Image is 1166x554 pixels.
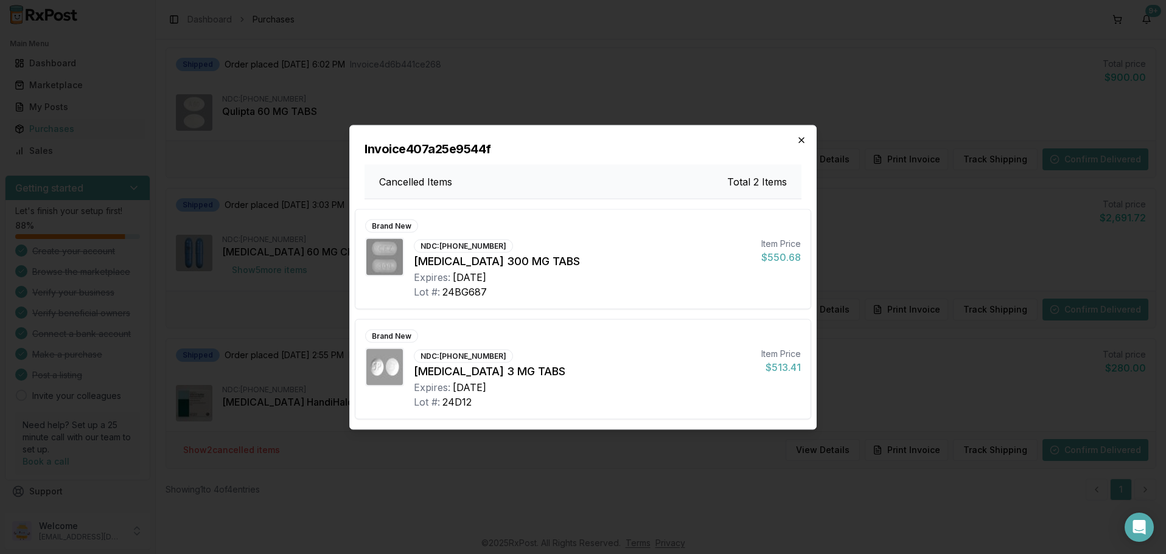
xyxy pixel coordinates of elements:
[414,284,440,299] div: Lot #:
[442,394,472,409] div: 24D12
[453,269,486,284] div: [DATE]
[761,347,801,359] div: Item Price
[761,249,801,264] div: $550.68
[414,239,513,252] div: NDC: [PHONE_NUMBER]
[414,349,513,362] div: NDC: [PHONE_NUMBER]
[366,348,403,385] img: Trulance 3 MG TABS
[414,269,450,284] div: Expires:
[414,379,450,394] div: Expires:
[761,359,801,374] div: $513.41
[365,329,418,342] div: Brand New
[365,140,801,157] h2: Invoice 407a25e9544f
[379,174,452,189] h3: Cancelled Items
[414,252,752,269] div: [MEDICAL_DATA] 300 MG TABS
[761,237,801,249] div: Item Price
[414,394,440,409] div: Lot #:
[365,219,418,232] div: Brand New
[453,379,486,394] div: [DATE]
[442,284,487,299] div: 24BG687
[414,362,752,379] div: [MEDICAL_DATA] 3 MG TABS
[366,238,403,275] img: Invokana 300 MG TABS
[727,174,787,189] h3: Total 2 Items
